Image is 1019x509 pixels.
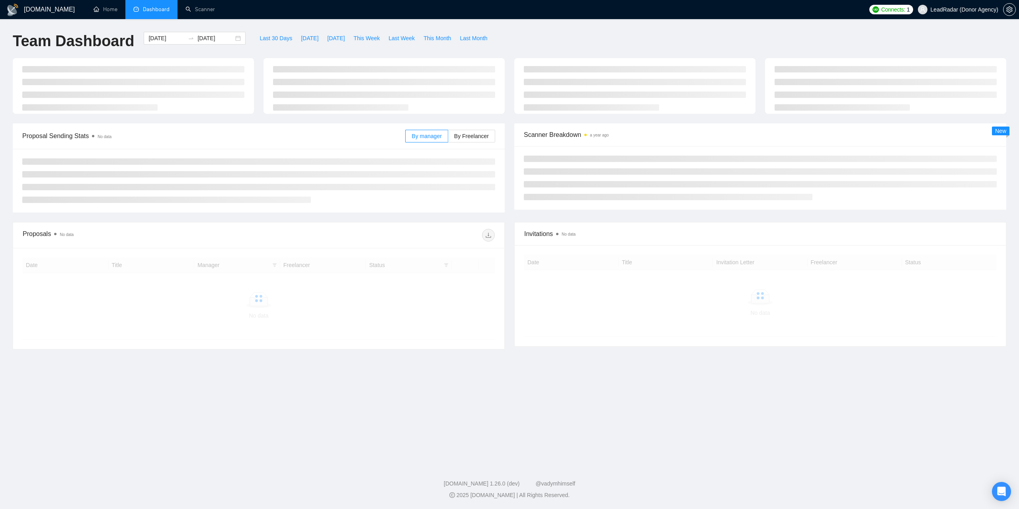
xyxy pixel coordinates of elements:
span: Invitations [524,229,996,239]
span: By manager [412,133,441,139]
input: End date [197,34,234,43]
span: [DATE] [301,34,318,43]
span: Connects: [881,5,905,14]
button: This Week [349,32,384,45]
img: logo [6,4,19,16]
span: This Month [424,34,451,43]
span: No data [98,135,111,139]
span: Proposal Sending Stats [22,131,405,141]
button: Last Week [384,32,419,45]
span: By Freelancer [454,133,489,139]
a: [DOMAIN_NAME] 1.26.0 (dev) [444,480,520,487]
span: New [995,128,1006,134]
span: Dashboard [143,6,170,13]
h1: Team Dashboard [13,32,134,51]
button: This Month [419,32,455,45]
span: user [920,7,925,12]
span: Scanner Breakdown [524,130,997,140]
button: setting [1003,3,1016,16]
span: [DATE] [327,34,345,43]
span: No data [60,232,74,237]
a: @vadymhimself [535,480,575,487]
span: Last Week [388,34,415,43]
span: swap-right [188,35,194,41]
div: Open Intercom Messenger [992,482,1011,501]
span: copyright [449,492,455,498]
button: [DATE] [323,32,349,45]
button: Last 30 Days [255,32,297,45]
img: upwork-logo.png [873,6,879,13]
span: Last Month [460,34,487,43]
div: Proposals [23,229,259,242]
span: No data [562,232,576,236]
button: [DATE] [297,32,323,45]
div: 2025 [DOMAIN_NAME] | All Rights Reserved. [6,491,1013,499]
a: searchScanner [185,6,215,13]
a: homeHome [94,6,117,13]
button: Last Month [455,32,492,45]
span: 1 [907,5,910,14]
span: to [188,35,194,41]
span: This Week [353,34,380,43]
input: Start date [148,34,185,43]
span: dashboard [133,6,139,12]
a: setting [1003,6,1016,13]
time: a year ago [590,133,609,137]
span: Last 30 Days [260,34,292,43]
